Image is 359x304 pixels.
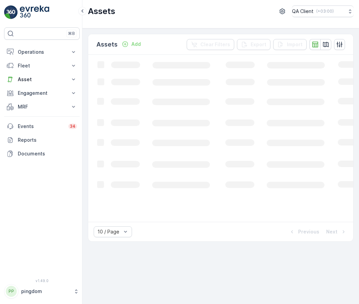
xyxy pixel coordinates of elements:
[4,100,80,114] button: MRF
[187,39,234,50] button: Clear Filters
[316,9,334,14] p: ( +03:00 )
[4,284,80,299] button: PPpingdom
[292,5,354,17] button: QA Client(+03:00)
[4,86,80,100] button: Engagement
[4,279,80,283] span: v 1.49.0
[326,228,337,235] p: Next
[4,147,80,161] a: Documents
[200,41,230,48] p: Clear Filters
[4,5,18,19] img: logo
[4,133,80,147] a: Reports
[287,41,303,48] p: Import
[298,228,319,235] p: Previous
[6,286,17,297] div: PP
[68,31,75,36] p: ⌘B
[88,6,115,17] p: Assets
[119,40,144,48] button: Add
[18,103,66,110] p: MRF
[96,40,118,49] p: Assets
[21,288,70,295] p: pingdom
[4,45,80,59] button: Operations
[18,76,66,83] p: Asset
[18,49,66,55] p: Operations
[18,150,77,157] p: Documents
[4,73,80,86] button: Asset
[18,123,64,130] p: Events
[18,62,66,69] p: Fleet
[237,39,270,50] button: Export
[18,90,66,97] p: Engagement
[20,5,49,19] img: logo_light-DOdMpM7g.png
[292,8,314,15] p: QA Client
[18,137,77,143] p: Reports
[4,59,80,73] button: Fleet
[288,228,320,236] button: Previous
[70,124,76,129] p: 34
[273,39,307,50] button: Import
[4,119,80,133] a: Events34
[251,41,266,48] p: Export
[325,228,348,236] button: Next
[131,41,141,48] p: Add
